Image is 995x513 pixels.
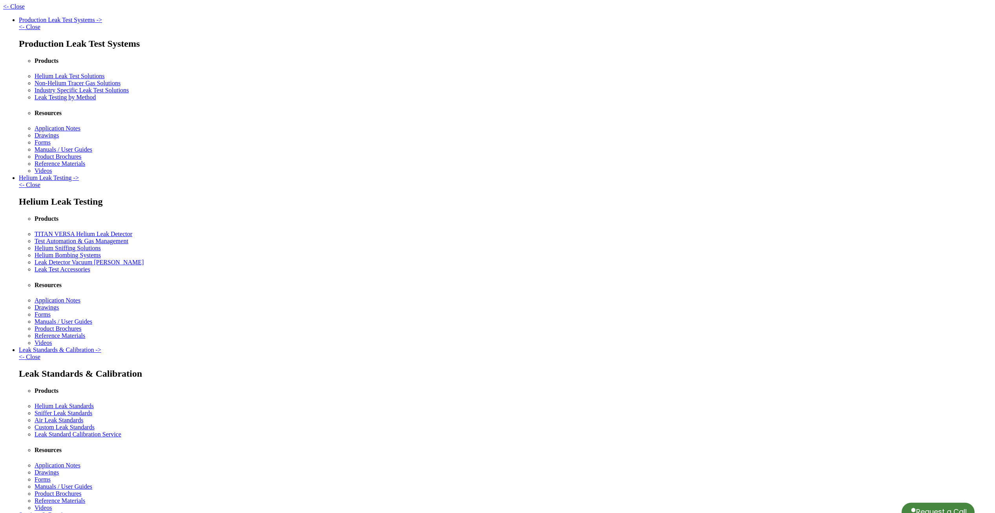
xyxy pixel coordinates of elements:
[35,94,96,101] a: Leak Testing by Method
[35,431,121,438] a: Leak Standard Calibration Service
[35,153,82,160] a: Product Brochures
[35,318,92,325] a: Manuals / User Guides
[35,424,95,431] a: Custom Leak Standards
[35,80,120,86] a: Non-Helium Tracer Gas Solutions
[35,245,101,251] a: Helium Sniffing Solutions
[35,215,992,222] h4: Products
[35,146,92,153] a: Manuals / User Guides
[35,87,129,93] a: Industry Specific Leak Test Solutions
[35,410,92,416] a: Sniffer Leak Standards
[19,354,40,360] a: <- Close
[35,110,992,117] h4: Resources
[19,174,79,181] a: Helium Leak Testing ->
[35,476,51,483] a: Forms
[35,252,101,258] a: Helium Bombing Systems
[35,231,132,237] a: TITAN VERSA Helium Leak Detector
[35,297,80,304] a: Application Notes
[35,504,52,511] a: Videos
[35,483,92,490] a: Manuals / User Guides
[19,346,101,353] a: Leak Standards & Calibration ->
[35,304,59,311] a: Drawings
[35,332,85,339] a: Reference Materials
[35,238,128,244] a: Test Automation & Gas Management
[35,447,992,454] h4: Resources
[19,196,992,207] h2: Helium Leak Testing
[35,469,59,476] a: Drawings
[35,325,82,332] a: Product Brochures
[35,462,80,469] a: Application Notes
[35,57,992,64] h4: Products
[35,417,83,423] a: Air Leak Standards
[35,311,51,318] a: Forms
[19,24,40,30] a: <- Close
[35,490,82,497] a: Product Brochures
[35,339,52,346] a: Videos
[35,139,51,146] a: Forms
[19,16,102,23] a: Production Leak Test Systems ->
[35,403,94,409] a: Helium Leak Standards
[19,368,992,379] h2: Leak Standards & Calibration
[35,266,90,273] a: Leak Test Accessories
[35,259,144,266] a: Leak Detector Vacuum [PERSON_NAME]
[35,132,59,139] a: Drawings
[35,160,85,167] a: Reference Materials
[35,282,992,289] h4: Resources
[35,125,80,132] a: Application Notes
[35,73,105,79] a: Helium Leak Test Solutions
[35,167,52,174] a: Videos
[35,497,85,504] a: Reference Materials
[35,387,992,394] h4: Products
[19,181,40,188] a: <- Close
[19,38,992,49] h2: Production Leak Test Systems
[3,3,25,10] a: <- Close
